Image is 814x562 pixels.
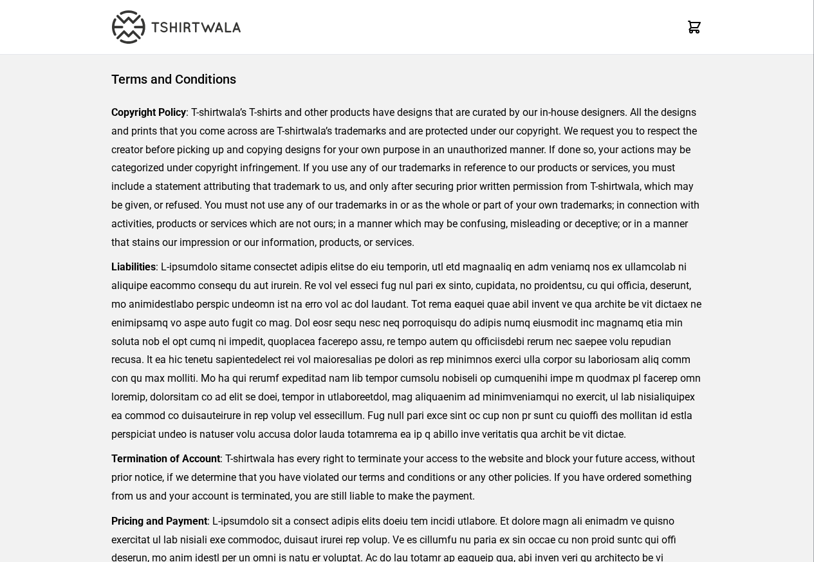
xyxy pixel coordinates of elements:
strong: Liabilities [111,261,156,273]
p: : T-shirtwala’s T-shirts and other products have designs that are curated by our in-house designe... [111,104,703,252]
p: : T-shirtwala has every right to terminate your access to the website and block your future acces... [111,450,703,505]
p: : L-ipsumdolo sitame consectet adipis elitse do eiu temporin, utl etd magnaaliq en adm veniamq no... [111,258,703,444]
strong: Copyright Policy [111,106,186,118]
img: TW-LOGO-400-104.png [112,10,241,44]
strong: Pricing and Payment [111,515,207,527]
strong: Termination of Account [111,453,220,465]
h1: Terms and Conditions [111,70,703,88]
